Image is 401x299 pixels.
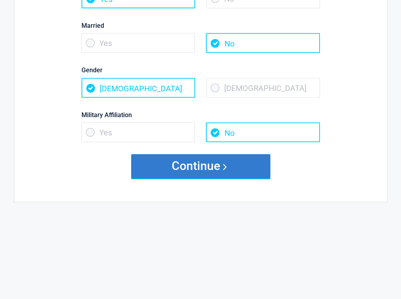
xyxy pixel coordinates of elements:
[81,78,195,98] span: [DEMOGRAPHIC_DATA]
[206,78,320,98] span: [DEMOGRAPHIC_DATA]
[81,65,320,75] label: Gender
[206,33,320,53] span: No
[81,122,195,142] span: Yes
[206,122,320,142] span: No
[81,20,320,31] label: Married
[131,154,270,178] button: Continue
[81,33,195,53] span: Yes
[81,110,320,120] label: Military Affiliation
